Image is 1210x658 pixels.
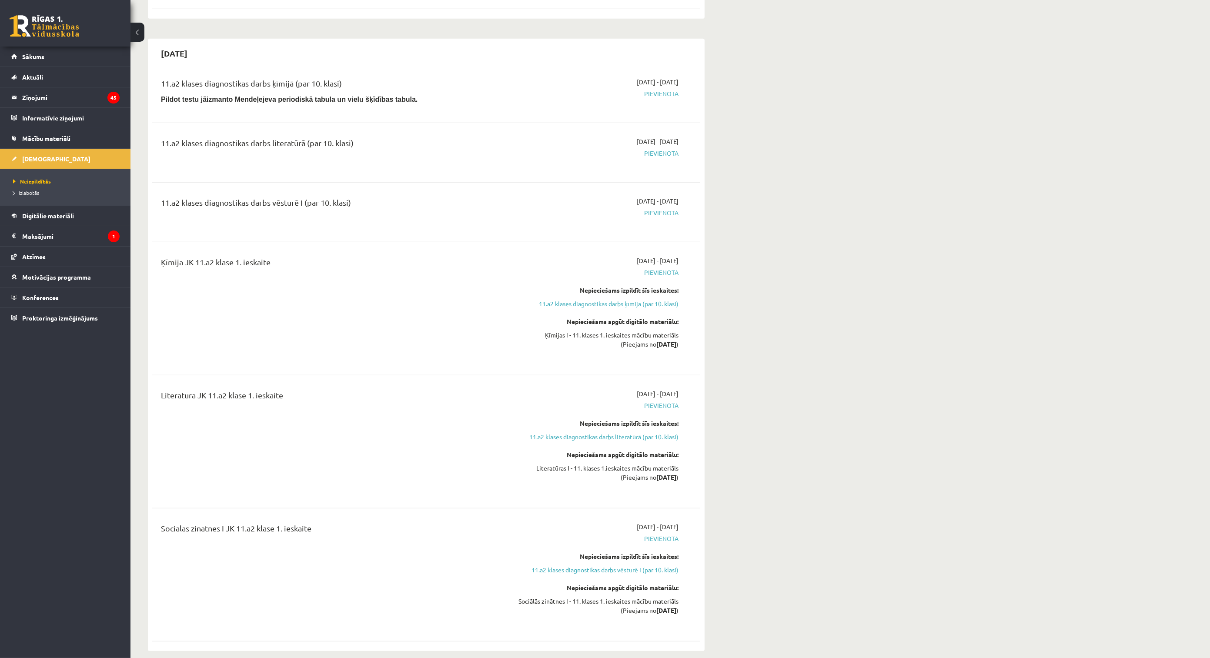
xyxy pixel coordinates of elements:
[656,606,676,614] strong: [DATE]
[22,134,70,142] span: Mācību materiāli
[161,256,501,272] div: Ķīmija JK 11.a2 klase 1. ieskaite
[161,389,501,405] div: Literatūra JK 11.a2 klase 1. ieskaite
[22,273,91,281] span: Motivācijas programma
[108,230,120,242] i: 1
[11,247,120,267] a: Atzīmes
[152,43,196,63] h2: [DATE]
[637,256,679,265] span: [DATE] - [DATE]
[11,47,120,67] a: Sākums
[515,299,679,308] a: 11.a2 klases diagnostikas darbs ķīmijā (par 10. klasi)
[161,137,501,153] div: 11.a2 klases diagnostikas darbs literatūrā (par 10. klasi)
[22,314,98,322] span: Proktoringa izmēģinājums
[22,87,120,107] legend: Ziņojumi
[107,92,120,104] i: 45
[637,522,679,531] span: [DATE] - [DATE]
[22,73,43,81] span: Aktuāli
[637,77,679,87] span: [DATE] - [DATE]
[637,197,679,206] span: [DATE] - [DATE]
[11,67,120,87] a: Aktuāli
[161,197,501,213] div: 11.a2 klases diagnostikas darbs vēsturē I (par 10. klasi)
[161,96,418,103] b: Pildot testu jāizmanto Mendeļejeva periodiskā tabula un vielu šķīdības tabula.
[515,565,679,574] a: 11.a2 klases diagnostikas darbs vēsturē I (par 10. klasi)
[515,331,679,349] div: Ķīmijas I - 11. klases 1. ieskaites mācību materiāls (Pieejams no )
[11,267,120,287] a: Motivācijas programma
[11,87,120,107] a: Ziņojumi45
[515,432,679,441] a: 11.a2 klases diagnostikas darbs literatūrā (par 10. klasi)
[515,208,679,217] span: Pievienota
[13,178,51,185] span: Neizpildītās
[11,149,120,169] a: [DEMOGRAPHIC_DATA]
[22,253,46,261] span: Atzīmes
[515,534,679,543] span: Pievienota
[515,317,679,326] div: Nepieciešams apgūt digitālo materiālu:
[10,15,79,37] a: Rīgas 1. Tālmācības vidusskola
[515,583,679,592] div: Nepieciešams apgūt digitālo materiālu:
[656,473,676,481] strong: [DATE]
[637,137,679,146] span: [DATE] - [DATE]
[515,149,679,158] span: Pievienota
[22,226,120,246] legend: Maksājumi
[515,286,679,295] div: Nepieciešams izpildīt šīs ieskaites:
[11,206,120,226] a: Digitālie materiāli
[515,450,679,459] div: Nepieciešams apgūt digitālo materiālu:
[11,108,120,128] a: Informatīvie ziņojumi
[22,53,44,60] span: Sākums
[515,89,679,98] span: Pievienota
[13,189,122,197] a: Izlabotās
[161,77,501,94] div: 11.a2 klases diagnostikas darbs ķīmijā (par 10. klasi)
[22,155,90,163] span: [DEMOGRAPHIC_DATA]
[515,464,679,482] div: Literatūras I - 11. klases 1.ieskaites mācību materiāls (Pieejams no )
[161,522,501,538] div: Sociālās zinātnes I JK 11.a2 klase 1. ieskaite
[13,177,122,185] a: Neizpildītās
[11,226,120,246] a: Maksājumi1
[515,268,679,277] span: Pievienota
[22,108,120,128] legend: Informatīvie ziņojumi
[637,389,679,398] span: [DATE] - [DATE]
[11,287,120,307] a: Konferences
[515,552,679,561] div: Nepieciešams izpildīt šīs ieskaites:
[656,340,676,348] strong: [DATE]
[515,419,679,428] div: Nepieciešams izpildīt šīs ieskaites:
[22,294,59,301] span: Konferences
[515,401,679,410] span: Pievienota
[11,308,120,328] a: Proktoringa izmēģinājums
[22,212,74,220] span: Digitālie materiāli
[13,189,39,196] span: Izlabotās
[11,128,120,148] a: Mācību materiāli
[515,597,679,615] div: Sociālās zinātnes I - 11. klases 1. ieskaites mācību materiāls (Pieejams no )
